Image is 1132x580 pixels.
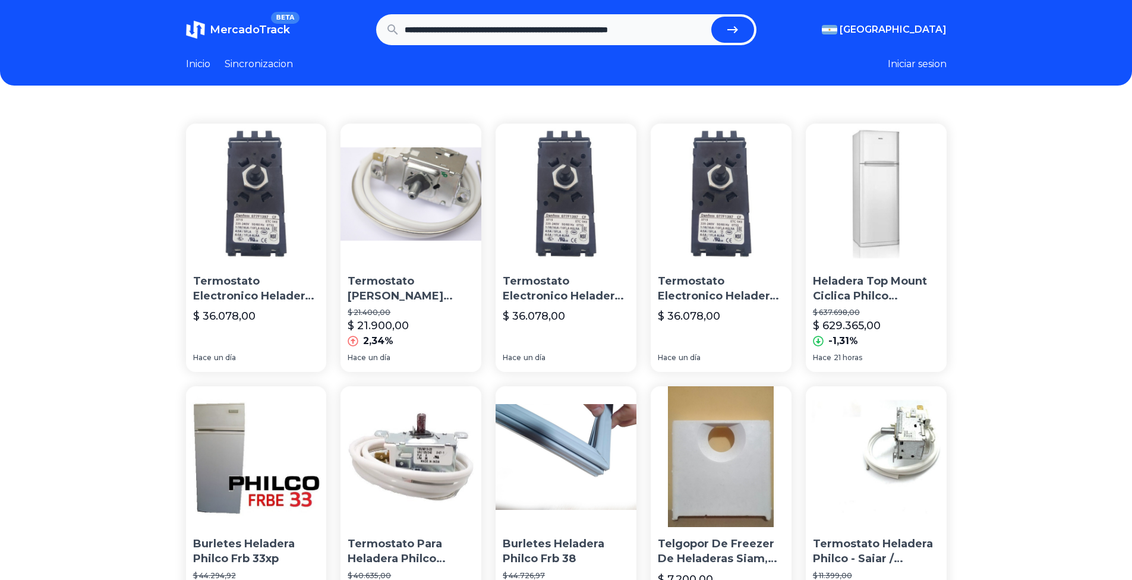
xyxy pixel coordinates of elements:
a: Sincronizacion [225,57,293,71]
a: Termostato Robershaw Rc 94522 4 Heladera Peabody PhilcoTermostato [PERSON_NAME] 94522 4 Heladera ... [340,124,481,372]
p: Termostato Electronico Heladera Philco Phft330bd Original [503,274,629,304]
a: Termostato Electronico Heladera Philco Phft330bd OriginalTermostato Electronico Heladera Philco P... [496,124,636,372]
button: [GEOGRAPHIC_DATA] [822,23,947,37]
img: Heladera Top Mount Ciclica Philco Phct290b 285lt [806,124,947,264]
p: Heladera Top Mount Ciclica Philco Phct290b 285lt [813,274,939,304]
img: Termostato Electronico Heladera Philco Phft330b Original [651,124,792,264]
p: $ 21.400,00 [348,308,474,317]
img: Argentina [822,25,837,34]
span: Hace [348,353,366,363]
p: Termostato Heladera Philco - Saiar / Tsv9013-09 Repjul [813,537,939,566]
p: $ 629.365,00 [813,317,881,334]
span: MercadoTrack [210,23,290,36]
span: 21 horas [834,353,862,363]
img: Burletes Heladera Philco Frb 38 [496,386,636,527]
span: Hace [813,353,831,363]
a: Heladera Top Mount Ciclica Philco Phct290b 285ltHeladera Top Mount Ciclica Philco Phct290b 285lt$... [806,124,947,372]
p: $ 21.900,00 [348,317,409,334]
p: $ 637.698,00 [813,308,939,317]
p: -1,31% [828,334,858,348]
img: Termostato Electronico Heladera Philco Phft330bd Original [496,124,636,264]
img: Telgopor De Freezer De Heladeras Siam, Atma, Philco [651,386,792,527]
img: Termostato Robershaw Rc 94522 4 Heladera Peabody Philco [340,124,481,264]
p: Burletes Heladera Philco Frb 33xp [193,537,320,566]
span: BETA [271,12,299,24]
img: Termostato Electronico Heladera Philco Phft330p Original [186,124,327,264]
span: Hace [658,353,676,363]
span: un día [679,353,701,363]
a: Inicio [186,57,210,71]
p: $ 36.078,00 [503,308,565,324]
p: Termostato [PERSON_NAME] 94522 4 Heladera Peabody Philco [348,274,474,304]
span: un día [524,353,545,363]
a: MercadoTrackBETA [186,20,290,39]
img: MercadoTrack [186,20,205,39]
p: Termostato Electronico Heladera Philco Phft330b Original [658,274,784,304]
img: Termostato Heladera Philco - Saiar / Tsv9013-09 Repjul [806,386,947,527]
p: $ 36.078,00 [193,308,256,324]
span: Hace [503,353,521,363]
a: Termostato Electronico Heladera Philco Phft330b OriginalTermostato Electronico Heladera Philco Ph... [651,124,792,372]
p: Termostato Electronico Heladera Philco Phft330p Original [193,274,320,304]
p: Burletes Heladera Philco Frb 38 [503,537,629,566]
span: un día [368,353,390,363]
p: $ 36.078,00 [658,308,720,324]
span: un día [214,353,236,363]
p: Termostato Para Heladera Philco Tsv9013-22 Original Repjul [348,537,474,566]
p: 2,34% [363,334,393,348]
span: Hace [193,353,212,363]
p: Telgopor De Freezer De Heladeras Siam, Atma, Philco [658,537,784,566]
button: Iniciar sesion [888,57,947,71]
span: [GEOGRAPHIC_DATA] [840,23,947,37]
img: Termostato Para Heladera Philco Tsv9013-22 Original Repjul [340,386,481,527]
img: Burletes Heladera Philco Frb 33xp [186,386,327,527]
a: Termostato Electronico Heladera Philco Phft330p OriginalTermostato Electronico Heladera Philco Ph... [186,124,327,372]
